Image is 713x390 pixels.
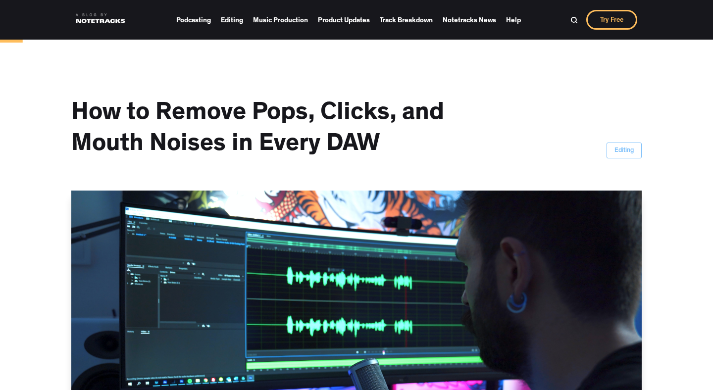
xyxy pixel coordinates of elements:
a: Notetracks News [443,13,496,27]
a: Editing [221,13,243,27]
a: Music Production [253,13,308,27]
a: Help [506,13,521,27]
a: Try Free [586,10,637,30]
h1: How to Remove Pops, Clicks, and Mouth Noises in Every DAW [71,99,467,161]
a: Product Updates [318,13,370,27]
a: Podcasting [176,13,211,27]
a: Editing [607,143,642,158]
img: Search Bar [570,16,578,24]
a: Track Breakdown [380,13,433,27]
div: Editing [614,146,634,156]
